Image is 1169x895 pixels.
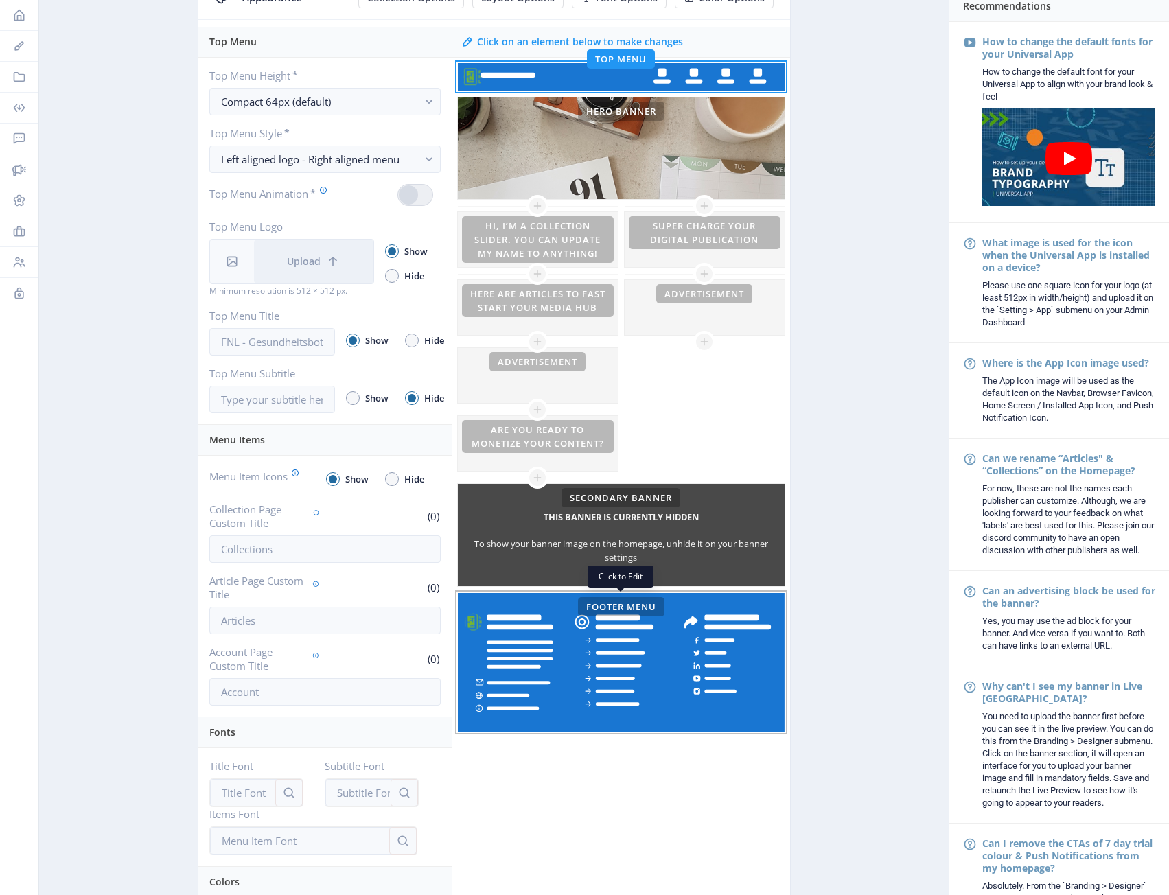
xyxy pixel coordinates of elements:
[426,509,441,523] span: (0)
[210,779,303,806] input: Title Font
[419,390,444,406] span: Hide
[275,779,303,806] button: cancel search
[599,571,643,582] span: Click to Edit
[325,759,419,773] label: Subtitle Font
[963,585,977,598] nb-icon: Frequently Asked Question
[982,66,1155,103] div: How to change the default font for your Universal App to align with your brand look & feel
[209,69,430,82] label: Top Menu Height
[209,367,324,380] label: Top Menu Subtitle
[963,680,977,694] nb-icon: Frequently Asked Question
[982,483,1155,557] div: For now, these are not the names each publisher can customize. Although, we are looking forward t...
[209,386,335,413] input: Type your subtitle here..
[982,837,1155,874] div: Can I remove the CTAs of 7 day trial colour & Push Notifications from my homepage?
[396,834,410,848] nb-icon: cancel search
[982,279,1155,329] div: Please use one square icon for your logo (at least 512px in width/height) and upload it on the `S...
[982,710,1155,809] div: You need to upload the banner first before you can see it in the live preview. You can do this fr...
[221,151,418,167] div: Left aligned logo - Right aligned menu
[209,184,327,203] label: Top Menu Animation
[209,467,299,486] label: Menu Item Icons
[209,645,320,673] label: Account Page Custom Title
[982,375,1155,424] div: The App Icon image will be used as the default icon on the Navbar, Browser Favicon, Home Screen /...
[254,240,374,283] button: Upload
[982,680,1155,705] div: Why can't I see my banner in Live [GEOGRAPHIC_DATA]?
[982,36,1155,60] div: How to change the default fonts for your Universal App
[209,126,430,140] label: Top Menu Style
[209,535,441,563] input: Collections
[209,574,320,601] label: Article Page Custom Title
[982,237,1155,274] div: What image is used for the icon when the Universal App is installed on a device?
[426,652,441,666] span: (0)
[963,837,977,851] nb-icon: Frequently Asked Question
[282,786,296,800] nb-icon: cancel search
[209,309,324,323] label: Top Menu Title
[209,425,443,455] div: Menu Items
[209,807,430,821] label: Items Font
[419,332,444,349] span: Hide
[963,36,977,49] nb-icon: Video
[209,502,320,530] label: Collection Page Custom Title
[399,471,424,487] span: Hide
[391,779,418,806] button: cancel search
[963,452,977,466] nb-icon: Frequently Asked Question
[399,243,428,259] span: Show
[209,717,443,747] div: Fonts
[963,237,977,251] nb-icon: Frequently Asked Question
[397,786,411,800] nb-icon: cancel search
[458,537,785,564] div: To show your banner image on the homepage, unhide it on your banner settings
[209,328,335,356] input: FNL - Gesundheitsbote
[287,256,321,267] span: Upload
[209,88,441,115] button: Compact 64px (default)
[209,759,303,773] label: Title Font
[360,332,389,349] span: Show
[399,268,424,284] span: Hide
[389,827,417,855] button: cancel search
[982,357,1155,369] div: Where is the App Icon image used?
[360,390,389,406] span: Show
[209,146,441,173] button: Left aligned logo - Right aligned menu
[340,471,369,487] span: Show
[209,678,441,706] input: Account
[982,452,1155,477] div: Can we rename “Articles" & “Collections” on the Homepage?
[209,220,364,233] label: Top Menu Logo
[209,27,443,57] div: Top Menu
[325,779,418,806] input: Subtitle Font
[982,108,1155,206] img: mqdefault.jpg
[210,827,417,855] input: Menu Item Font
[982,615,1155,652] div: Yes, you may use the ad block for your banner. And vice versa if you want to. Both can have links...
[209,607,441,634] input: Articles
[209,284,375,298] div: Minimum resolution is 512 × 512 px.
[221,93,418,110] div: Compact 64px (default)
[477,35,683,49] div: Click on an element below to make changes
[982,585,1155,609] div: Can an advertising block be used for the banner?
[544,506,699,528] h5: This banner is currently hidden
[426,581,441,594] span: (0)
[963,357,977,371] nb-icon: Frequently Asked Question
